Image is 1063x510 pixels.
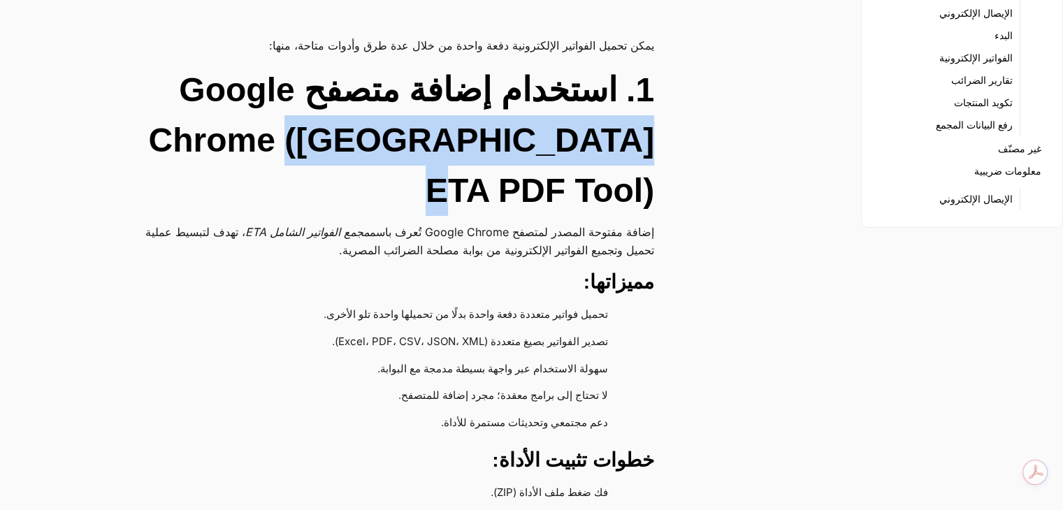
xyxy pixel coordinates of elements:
a: غير مصنّف [998,139,1041,159]
li: فك ضغط ملف الأداة (ZIP). [129,480,626,507]
p: إضافة مفتوحة المصدر لمتصفح Google Chrome تُعرف باسم ، تهدف لتبسيط عملية تحميل وتجميع الفواتير الإ... [115,223,654,259]
a: الإيصال الإلكتروني [939,3,1013,23]
li: لا تحتاج إلى برامج معقدة؛ مجرد إضافة للمتصفح. [129,383,626,410]
h2: 1. استخدام إضافة متصفح Google Chrome ([GEOGRAPHIC_DATA] ETA PDF Tool) [115,65,654,216]
h3: خطوات تثبيت الأداة: [115,448,654,473]
h3: مميزاتها: [115,270,654,295]
em: مجمع الفواتير الشامل ETA [245,225,370,239]
a: رفع البيانات المجمع [936,115,1013,135]
li: تحميل فواتير متعددة دفعة واحدة بدلًا من تحميلها واحدة تلو الأخرى. [129,302,626,329]
p: يمكن تحميل الفواتير الإلكترونية دفعة واحدة من خلال عدة طرق وأدوات متاحة، منها: [115,36,654,54]
li: تصدير الفواتير بصيغ متعددة (Excel، PDF، CSV، JSON، XML). [129,329,626,356]
a: البدء [995,26,1013,45]
a: تقارير الضرائب [951,71,1013,90]
li: سهولة الاستخدام عبر واجهة بسيطة مدمجة مع البوابة. [129,356,626,384]
a: تكويد المنتجات [954,93,1013,112]
li: دعم مجتمعي وتحديثات مستمرة للأداة. [129,410,626,437]
a: معلومات ضريبية [974,161,1041,181]
a: الفواتير الإلكترونية [939,48,1013,68]
a: الإيصال الإلكتروني [939,189,1013,209]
